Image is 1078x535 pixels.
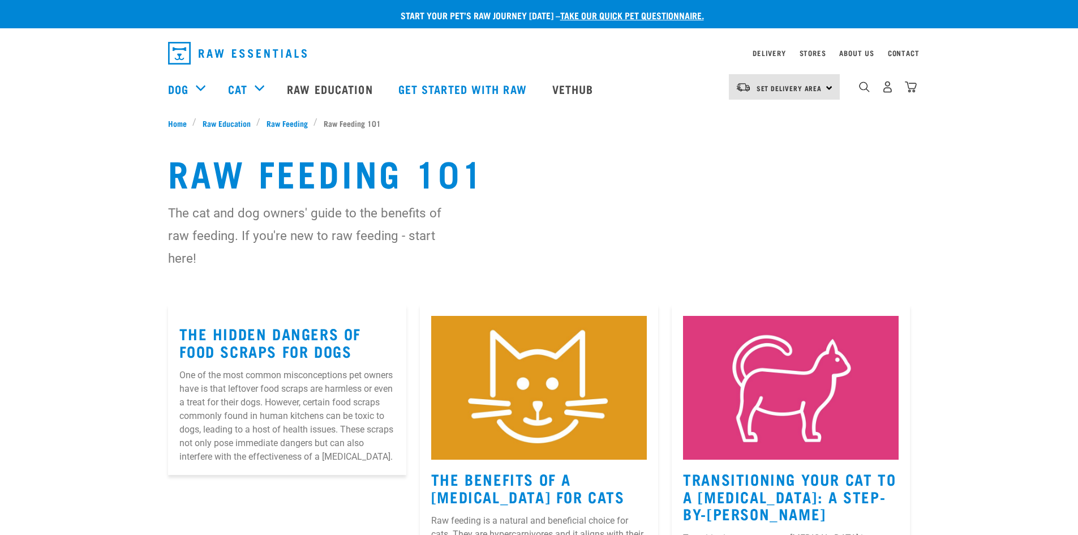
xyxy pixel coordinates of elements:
[168,152,910,192] h1: Raw Feeding 101
[753,51,785,55] a: Delivery
[541,66,608,112] a: Vethub
[276,66,386,112] a: Raw Education
[168,117,193,129] a: Home
[168,117,910,129] nav: breadcrumbs
[260,117,313,129] a: Raw Feeding
[267,117,308,129] span: Raw Feeding
[882,81,894,93] img: user.png
[179,329,362,355] a: The Hidden Dangers of Food Scraps for Dogs
[203,117,251,129] span: Raw Education
[800,51,826,55] a: Stores
[179,369,395,464] p: One of the most common misconceptions pet owners have is that leftover food scraps are harmless o...
[560,12,704,18] a: take our quick pet questionnaire.
[683,474,896,517] a: Transitioning Your Cat to a [MEDICAL_DATA]: A Step-by-[PERSON_NAME]
[683,316,899,460] img: Instagram_Core-Brand_Wildly-Good-Nutrition-13.jpg
[228,80,247,97] a: Cat
[905,81,917,93] img: home-icon@2x.png
[168,117,187,129] span: Home
[196,117,256,129] a: Raw Education
[888,51,920,55] a: Contact
[736,82,751,92] img: van-moving.png
[757,86,822,90] span: Set Delivery Area
[159,37,920,69] nav: dropdown navigation
[168,202,465,269] p: The cat and dog owners' guide to the benefits of raw feeding. If you're new to raw feeding - star...
[839,51,874,55] a: About Us
[168,42,307,65] img: Raw Essentials Logo
[431,474,625,500] a: The Benefits Of A [MEDICAL_DATA] For Cats
[168,80,188,97] a: Dog
[387,66,541,112] a: Get started with Raw
[431,316,647,460] img: Instagram_Core-Brand_Wildly-Good-Nutrition-2.jpg
[859,82,870,92] img: home-icon-1@2x.png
